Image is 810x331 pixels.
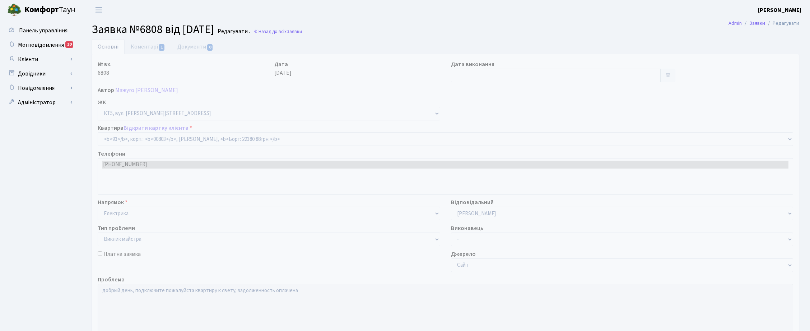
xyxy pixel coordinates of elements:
[758,6,801,14] a: [PERSON_NAME]
[65,41,73,48] div: 30
[451,198,494,207] label: Відповідальний
[19,27,67,35] span: Панель управління
[4,52,75,66] a: Клієнти
[451,60,494,69] label: Дата виконання
[451,250,476,258] label: Джерело
[98,124,192,132] label: Квартира
[125,39,171,54] a: Коментарі
[102,161,788,169] option: [PHONE_NUMBER]
[4,95,75,110] a: Адміністратор
[92,60,269,82] div: 6808
[287,28,302,35] span: Заявки
[24,4,75,16] span: Таун
[115,86,178,94] a: Мажуго [PERSON_NAME]
[18,41,64,49] span: Мої повідомлення
[171,39,219,54] a: Документи
[24,4,59,15] b: Комфорт
[4,23,75,38] a: Панель управління
[90,4,108,16] button: Переключити навігацію
[92,39,125,54] a: Основні
[98,224,135,233] label: Тип проблеми
[98,98,106,107] label: ЖК
[159,44,164,51] span: 1
[98,60,112,69] label: № вх.
[269,60,446,82] div: [DATE]
[124,124,188,132] a: Відкрити картку клієнта
[749,19,765,27] a: Заявки
[92,21,214,38] span: Заявка №6808 від [DATE]
[4,66,75,81] a: Довідники
[274,60,288,69] label: Дата
[98,132,793,146] select: )
[207,44,213,51] span: 0
[7,3,22,17] img: logo.png
[765,19,799,27] li: Редагувати
[4,81,75,95] a: Повідомлення
[98,233,440,246] select: )
[216,28,250,35] small: Редагувати .
[253,28,302,35] a: Назад до всіхЗаявки
[103,250,141,258] label: Платна заявка
[98,275,125,284] label: Проблема
[98,86,114,95] label: Автор
[98,198,127,207] label: Напрямок
[451,224,483,233] label: Виконавець
[98,150,125,158] label: Телефони
[728,19,742,27] a: Admin
[4,38,75,52] a: Мої повідомлення30
[718,16,810,31] nav: breadcrumb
